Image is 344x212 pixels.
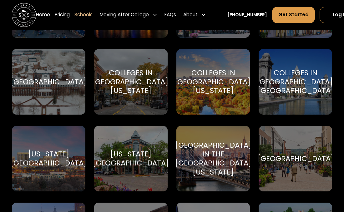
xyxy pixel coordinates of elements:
[12,3,36,27] img: Storage Scholars main logo
[74,7,93,23] a: Schools
[12,126,85,191] a: Go to selected school
[10,77,87,86] div: [GEOGRAPHIC_DATA]
[176,49,250,115] a: Go to selected school
[12,49,85,115] a: Go to selected school
[100,11,149,18] div: Moving After College
[176,126,250,191] a: Go to selected school
[98,7,160,23] div: Moving After College
[164,7,176,23] a: FAQs
[257,154,334,163] div: [GEOGRAPHIC_DATA]
[55,7,70,23] a: Pricing
[36,7,50,23] a: Home
[10,150,87,167] div: [US_STATE][GEOGRAPHIC_DATA]
[94,126,167,191] a: Go to selected school
[93,150,169,167] div: [US_STATE][GEOGRAPHIC_DATA]
[181,7,208,23] div: About
[92,68,170,95] div: Colleges in [GEOGRAPHIC_DATA], [US_STATE]
[256,68,334,95] div: Colleges in [GEOGRAPHIC_DATA], [GEOGRAPHIC_DATA]
[259,49,332,115] a: Go to selected school
[227,12,267,18] a: [PHONE_NUMBER]
[94,49,167,115] a: Go to selected school
[272,7,315,23] a: Get Started
[183,11,198,18] div: About
[175,141,251,177] div: [GEOGRAPHIC_DATA] in the [GEOGRAPHIC_DATA][US_STATE]
[259,126,332,191] a: Go to selected school
[12,3,36,27] a: home
[174,68,252,95] div: Colleges in [GEOGRAPHIC_DATA], [US_STATE]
